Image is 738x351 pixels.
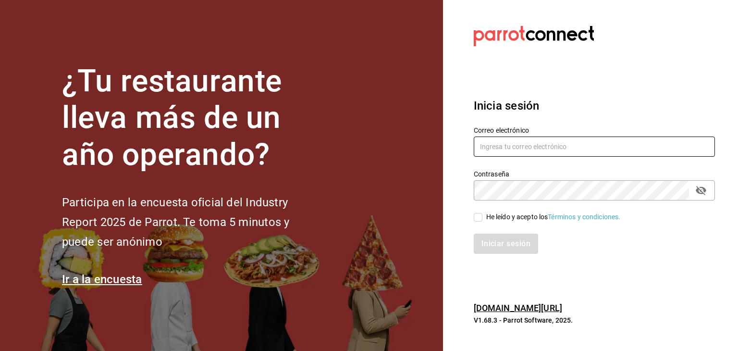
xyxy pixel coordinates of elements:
[693,182,709,199] button: passwordField
[474,137,715,157] input: Ingresa tu correo electrónico
[62,63,321,174] h1: ¿Tu restaurante lleva más de un año operando?
[474,303,562,313] a: [DOMAIN_NAME][URL]
[474,126,715,133] label: Correo electrónico
[62,273,142,286] a: Ir a la encuesta
[486,212,621,222] div: He leído y acepto los
[474,97,715,114] h3: Inicia sesión
[474,315,715,325] p: V1.68.3 - Parrot Software, 2025.
[62,193,321,251] h2: Participa en la encuesta oficial del Industry Report 2025 de Parrot. Te toma 5 minutos y puede se...
[548,213,620,221] a: Términos y condiciones.
[474,170,715,177] label: Contraseña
